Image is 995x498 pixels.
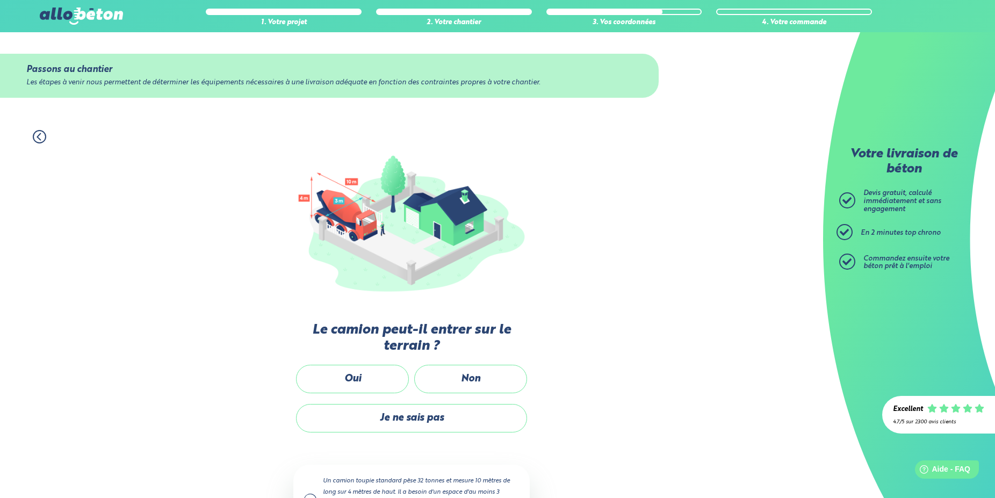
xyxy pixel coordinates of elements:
label: Je ne sais pas [296,404,527,432]
div: 1. Votre projet [206,19,362,27]
iframe: Help widget launcher [899,456,983,486]
div: 2. Votre chantier [376,19,532,27]
div: 4. Votre commande [716,19,872,27]
div: 3. Vos coordonnées [546,19,702,27]
label: Le camion peut-il entrer sur le terrain ? [293,322,530,354]
div: Les étapes à venir nous permettent de déterminer les équipements nécessaires à une livraison adéq... [26,79,632,87]
label: Non [414,365,527,393]
div: Passons au chantier [26,64,632,75]
label: Oui [296,365,409,393]
img: allobéton [40,8,122,25]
